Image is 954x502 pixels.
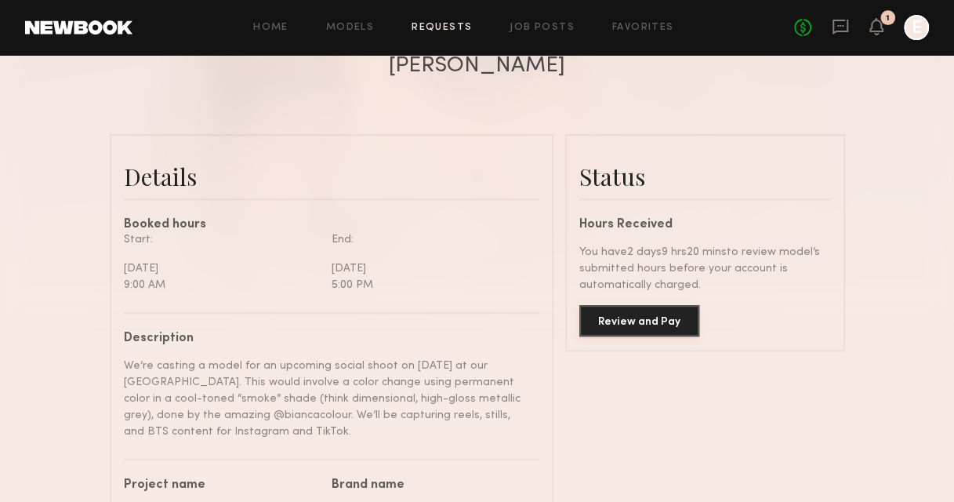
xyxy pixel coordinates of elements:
[579,305,699,336] button: Review and Pay
[412,23,472,33] a: Requests
[332,231,528,248] div: End:
[332,479,528,492] div: Brand name
[510,23,575,33] a: Job Posts
[579,161,831,192] div: Status
[124,161,539,192] div: Details
[389,55,565,77] div: [PERSON_NAME]
[253,23,288,33] a: Home
[124,277,320,293] div: 9:00 AM
[332,277,528,293] div: 5:00 PM
[326,23,374,33] a: Models
[124,231,320,248] div: Start:
[579,219,831,231] div: Hours Received
[612,23,674,33] a: Favorites
[124,479,320,492] div: Project name
[332,260,528,277] div: [DATE]
[124,358,528,440] div: We’re casting a model for an upcoming social shoot on [DATE] at our [GEOGRAPHIC_DATA]. This would...
[886,14,890,23] div: 1
[124,260,320,277] div: [DATE]
[579,244,831,293] div: You have 2 days 9 hrs 20 mins to review model’s submitted hours before your account is automatica...
[124,219,539,231] div: Booked hours
[124,333,528,345] div: Description
[904,15,929,40] a: E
